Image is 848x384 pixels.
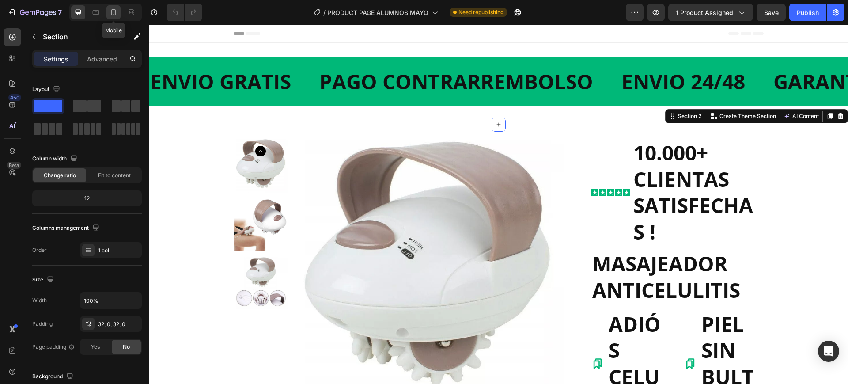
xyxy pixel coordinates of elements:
[80,293,141,308] input: Auto
[818,341,839,362] div: Open Intercom Messenger
[32,84,62,95] div: Layout
[485,115,614,221] p: 10.000+ CLIENTAS SATISFECHAS !
[85,230,139,284] img: Masajeador anticelulitis - additional image 1
[4,4,66,21] button: 7
[565,43,573,70] strong: /
[757,4,786,21] button: Save
[458,8,503,16] span: Need republishing
[473,44,596,70] p: ENVIO 24 48
[87,54,117,64] p: Advanced
[7,162,21,169] div: Beta
[625,44,842,70] p: GARANTIA DE 30 DIAS
[85,172,139,226] img: Masajeador anticelulitis
[123,343,130,351] span: No
[91,343,100,351] span: Yes
[797,8,819,17] div: Publish
[44,54,68,64] p: Settings
[633,86,672,97] button: AI Content
[571,87,627,95] p: Create Theme Section
[789,4,826,21] button: Publish
[32,297,47,304] div: Width
[668,4,753,21] button: 1 product assigned
[764,9,779,16] span: Save
[43,31,115,42] p: Section
[106,121,117,132] button: Carousel Back Arrow
[323,8,326,17] span: /
[34,192,140,205] div: 12
[170,44,444,70] p: PAGO CONTRARREMBOLSO
[149,25,848,384] iframe: Design area
[167,4,202,21] div: Undo/Redo
[327,8,428,17] span: PRODUCT PAGE ALUMNOS MAYO
[44,171,76,179] span: Change ratio
[32,153,79,165] div: Column width
[676,8,733,17] span: 1 product assigned
[98,320,140,328] div: 32, 0, 32, 0
[32,320,53,328] div: Padding
[32,274,56,286] div: Size
[32,343,75,351] div: Page padding
[32,371,75,383] div: Background
[32,246,47,254] div: Order
[8,94,21,101] div: 450
[32,222,101,234] div: Columns management
[58,7,62,18] p: 7
[98,171,131,179] span: Fit to content
[85,114,139,168] img: Masajeador anticelulitis - additional image 2
[98,247,140,255] div: 1 col
[443,225,615,280] h1: MASAJEADOR ANTICELULITIS
[527,87,554,95] div: Section 2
